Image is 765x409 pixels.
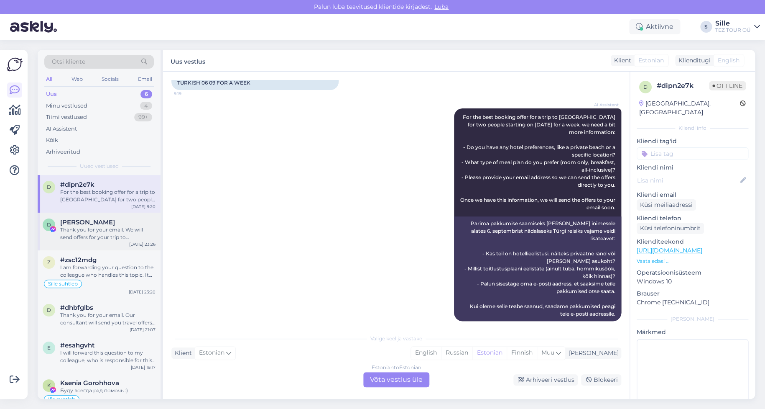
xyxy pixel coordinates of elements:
[60,256,97,264] span: #zsc12mdg
[637,328,748,337] p: Märkmed
[171,349,192,358] div: Klient
[566,349,619,358] div: [PERSON_NAME]
[134,113,152,121] div: 99+
[48,397,75,402] span: Ilja suhtleb
[541,349,554,356] span: Muu
[130,327,156,333] div: [DATE] 21:07
[60,387,156,394] div: Буду всегда рад помочь :)
[715,27,751,33] div: TEZ TOUR OÜ
[80,162,119,170] span: Uued vestlused
[199,348,224,358] span: Estonian
[718,56,739,65] span: English
[60,304,93,311] span: #dhbfglbs
[637,298,748,307] p: Chrome [TECHNICAL_ID]
[581,374,621,386] div: Blokeeri
[637,147,748,160] input: Lisa tag
[637,214,748,223] p: Kliendi telefon
[637,163,748,172] p: Kliendi nimi
[100,74,120,85] div: Socials
[675,56,711,65] div: Klienditugi
[637,268,748,277] p: Operatsioonisüsteem
[47,184,51,190] span: d
[129,289,156,295] div: [DATE] 23:20
[52,57,85,66] span: Otsi kliente
[44,74,54,85] div: All
[47,382,51,388] span: K
[60,219,115,226] span: Diana Lepik
[700,21,712,33] div: S
[637,137,748,146] p: Kliendi tag'id
[637,190,748,199] p: Kliendi email
[46,102,87,110] div: Minu vestlused
[432,3,451,10] span: Luba
[637,247,702,254] a: [URL][DOMAIN_NAME]
[47,259,51,265] span: z
[60,226,156,241] div: Thank you for your email. We will send offers for your trip to [GEOGRAPHIC_DATA] to your email. I...
[60,181,94,188] span: #dipn2e7k
[715,20,751,27] div: Sille
[131,364,156,370] div: [DATE] 19:17
[657,81,709,91] div: # dipn2e7k
[60,188,156,203] div: For the best booking offer for a trip to [GEOGRAPHIC_DATA] for two people starting on [DATE] for ...
[70,74,84,85] div: Web
[171,335,621,342] div: Valige keel ja vastake
[637,199,696,211] div: Küsi meiliaadressi
[637,289,748,298] p: Brauser
[140,90,152,98] div: 6
[60,311,156,327] div: Thank you for your email. Our consultant will send you travel offers for [GEOGRAPHIC_DATA] soon. ...
[639,99,740,117] div: [GEOGRAPHIC_DATA], [GEOGRAPHIC_DATA]
[629,19,680,34] div: Aktiivne
[131,203,156,210] div: [DATE] 9:20
[7,57,23,72] img: Askly Logo
[140,102,152,110] div: 4
[47,345,51,351] span: e
[507,347,537,359] div: Finnish
[454,216,621,321] div: Parima pakkumise saamiseks [PERSON_NAME] inimesele alates 6. septembrist nädalaseks Türgi reisiks...
[472,347,507,359] div: Estonian
[638,56,664,65] span: Estonian
[513,374,578,386] div: Arhiveeri vestlus
[587,322,619,328] span: 9:20
[60,264,156,279] div: I am forwarding your question to the colleague who handles this topic. It may take some time for ...
[587,102,619,108] span: AI Assistent
[643,84,648,90] span: d
[637,124,748,132] div: Kliendi info
[637,257,748,265] p: Vaata edasi ...
[46,136,58,144] div: Kõik
[460,114,617,211] span: For the best booking offer for a trip to [GEOGRAPHIC_DATA] for two people starting on [DATE] for ...
[611,56,631,65] div: Klient
[46,148,80,156] div: Arhiveeritud
[637,223,704,234] div: Küsi telefoninumbrit
[709,81,746,90] span: Offline
[637,315,748,323] div: [PERSON_NAME]
[136,74,154,85] div: Email
[174,90,205,97] span: 9:19
[60,379,119,387] span: Ksenia Gorohhova
[47,307,51,313] span: d
[637,176,739,185] input: Lisa nimi
[441,347,472,359] div: Russian
[46,90,57,98] div: Uus
[60,342,94,349] span: #esahgvht
[637,237,748,246] p: Klienditeekond
[363,372,429,387] div: Võta vestlus üle
[372,364,421,371] div: Estonian to Estonian
[46,113,87,121] div: Tiimi vestlused
[60,349,156,364] div: I will forward this question to my colleague, who is responsible for this. The reply will be here...
[48,281,78,286] span: Sille suhtleb
[171,55,205,66] label: Uus vestlus
[129,241,156,247] div: [DATE] 23:26
[411,347,441,359] div: English
[47,221,51,228] span: D
[46,125,77,133] div: AI Assistent
[715,20,760,33] a: SilleTEZ TOUR OÜ
[637,277,748,286] p: Windows 10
